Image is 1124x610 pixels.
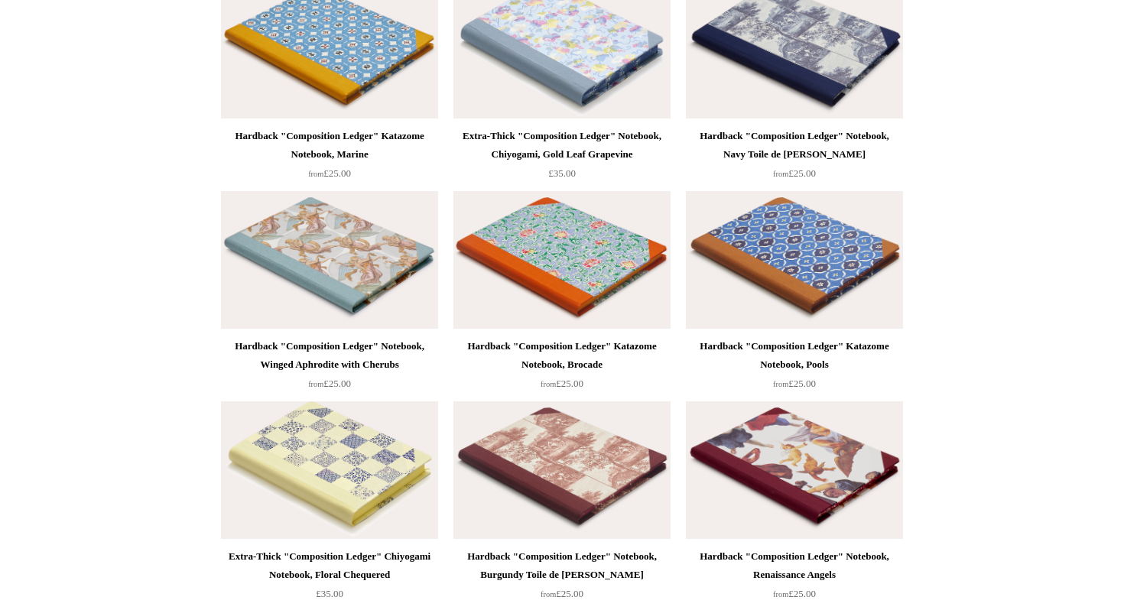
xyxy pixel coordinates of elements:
img: Hardback "Composition Ledger" Notebook, Burgundy Toile de Jouy [453,401,671,539]
div: Hardback "Composition Ledger" Notebook, Renaissance Angels [690,547,899,584]
a: Hardback "Composition Ledger" Notebook, Burgundy Toile de Jouy Hardback "Composition Ledger" Note... [453,401,671,539]
span: £25.00 [308,167,351,179]
a: Hardback "Composition Ledger" Katazome Notebook, Pools from£25.00 [686,337,903,400]
div: Hardback "Composition Ledger" Katazome Notebook, Brocade [457,337,667,374]
a: Hardback "Composition Ledger" Katazome Notebook, Marine from£25.00 [221,127,438,190]
span: £25.00 [773,588,816,599]
img: Hardback "Composition Ledger" Katazome Notebook, Pools [686,191,903,329]
span: from [773,170,788,178]
a: Hardback "Composition Ledger" Notebook, Navy Toile de [PERSON_NAME] from£25.00 [686,127,903,190]
a: Hardback "Composition Ledger" Notebook, Winged Aphrodite with Cherubs from£25.00 [221,337,438,400]
div: Hardback "Composition Ledger" Katazome Notebook, Marine [225,127,434,164]
div: Hardback "Composition Ledger" Notebook, Winged Aphrodite with Cherubs [225,337,434,374]
span: from [541,380,556,388]
a: Extra-Thick "Composition Ledger" Chiyogami Notebook, Floral Chequered Extra-Thick "Composition Le... [221,401,438,539]
span: £25.00 [541,588,583,599]
span: £25.00 [773,167,816,179]
a: Hardback "Composition Ledger" Katazome Notebook, Brocade Hardback "Composition Ledger" Katazome N... [453,191,671,329]
a: Hardback "Composition Ledger" Katazome Notebook, Brocade from£25.00 [453,337,671,400]
span: £25.00 [773,378,816,389]
span: £25.00 [308,378,351,389]
img: Hardback "Composition Ledger" Katazome Notebook, Brocade [453,191,671,329]
div: Hardback "Composition Ledger" Notebook, Burgundy Toile de [PERSON_NAME] [457,547,667,584]
img: Hardback "Composition Ledger" Notebook, Renaissance Angels [686,401,903,539]
img: Extra-Thick "Composition Ledger" Chiyogami Notebook, Floral Chequered [221,401,438,539]
a: Hardback "Composition Ledger" Katazome Notebook, Pools Hardback "Composition Ledger" Katazome Not... [686,191,903,329]
a: Hardback "Composition Ledger" Notebook, Winged Aphrodite with Cherubs Hardback "Composition Ledge... [221,191,438,329]
img: Hardback "Composition Ledger" Notebook, Winged Aphrodite with Cherubs [221,191,438,329]
div: Extra-Thick "Composition Ledger" Chiyogami Notebook, Floral Chequered [225,547,434,584]
a: Hardback "Composition Ledger" Notebook, Burgundy Toile de [PERSON_NAME] from£25.00 [453,547,671,610]
span: from [773,380,788,388]
div: Hardback "Composition Ledger" Notebook, Navy Toile de [PERSON_NAME] [690,127,899,164]
div: Extra-Thick "Composition Ledger" Notebook, Chiyogami, Gold Leaf Grapevine [457,127,667,164]
span: from [773,590,788,599]
a: Extra-Thick "Composition Ledger" Notebook, Chiyogami, Gold Leaf Grapevine £35.00 [453,127,671,190]
span: £25.00 [541,378,583,389]
div: Hardback "Composition Ledger" Katazome Notebook, Pools [690,337,899,374]
span: from [541,590,556,599]
span: from [308,380,323,388]
span: £35.00 [316,588,343,599]
a: Extra-Thick "Composition Ledger" Chiyogami Notebook, Floral Chequered £35.00 [221,547,438,610]
a: Hardback "Composition Ledger" Notebook, Renaissance Angels Hardback "Composition Ledger" Notebook... [686,401,903,539]
span: £35.00 [548,167,576,179]
a: Hardback "Composition Ledger" Notebook, Renaissance Angels from£25.00 [686,547,903,610]
span: from [308,170,323,178]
